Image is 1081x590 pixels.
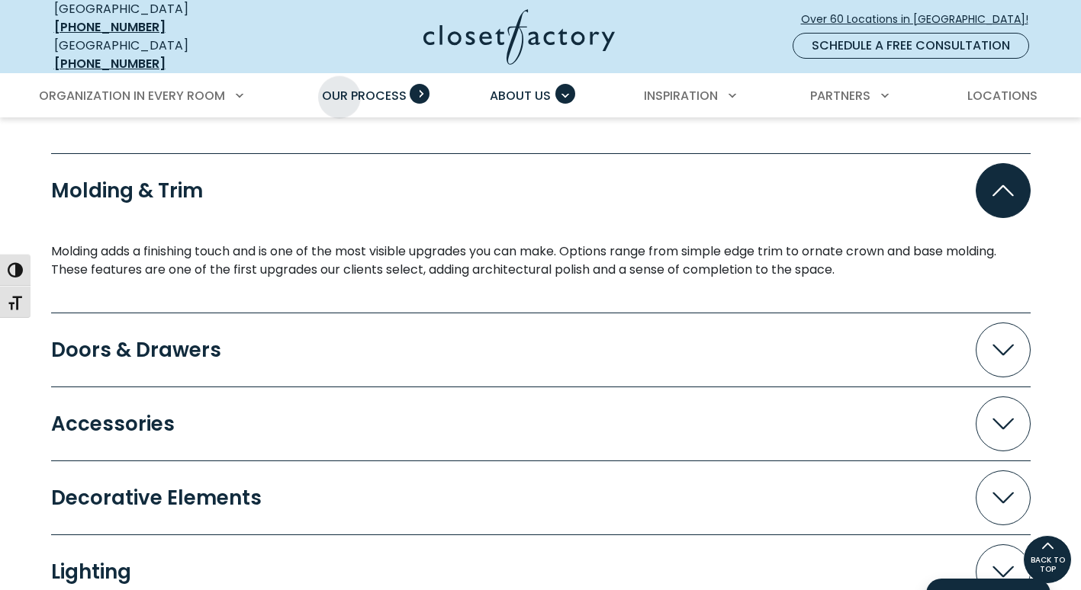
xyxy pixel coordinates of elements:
[51,242,1031,279] p: Molding adds a finishing touch and is one of the most visible upgrades you can make. Options rang...
[800,6,1041,33] a: Over 60 Locations in [GEOGRAPHIC_DATA]!
[810,87,870,104] span: Partners
[39,87,225,104] span: Organization in Every Room
[51,181,215,200] div: Molding & Trim
[51,414,187,434] div: Accessories
[51,488,274,508] div: Decorative Elements
[423,9,615,65] img: Closet Factory Logo
[51,562,143,582] div: Lighting
[54,37,275,73] div: [GEOGRAPHIC_DATA]
[1023,535,1072,584] a: BACK TO TOP
[1024,556,1071,574] span: BACK TO TOP
[51,470,1031,525] button: Decorative Elements
[51,322,1031,377] button: Doors & Drawers
[51,163,1031,218] button: Molding & Trim
[322,87,407,104] span: Our Process
[51,242,1031,279] div: Molding & Trim
[967,87,1038,104] span: Locations
[51,340,233,360] div: Doors & Drawers
[54,55,166,72] a: [PHONE_NUMBER]
[490,87,551,104] span: About Us
[28,75,1054,117] nav: Primary Menu
[644,87,718,104] span: Inspiration
[54,18,166,36] a: [PHONE_NUMBER]
[51,396,1031,451] button: Accessories
[793,33,1029,59] a: Schedule a Free Consultation
[801,11,1041,27] span: Over 60 Locations in [GEOGRAPHIC_DATA]!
